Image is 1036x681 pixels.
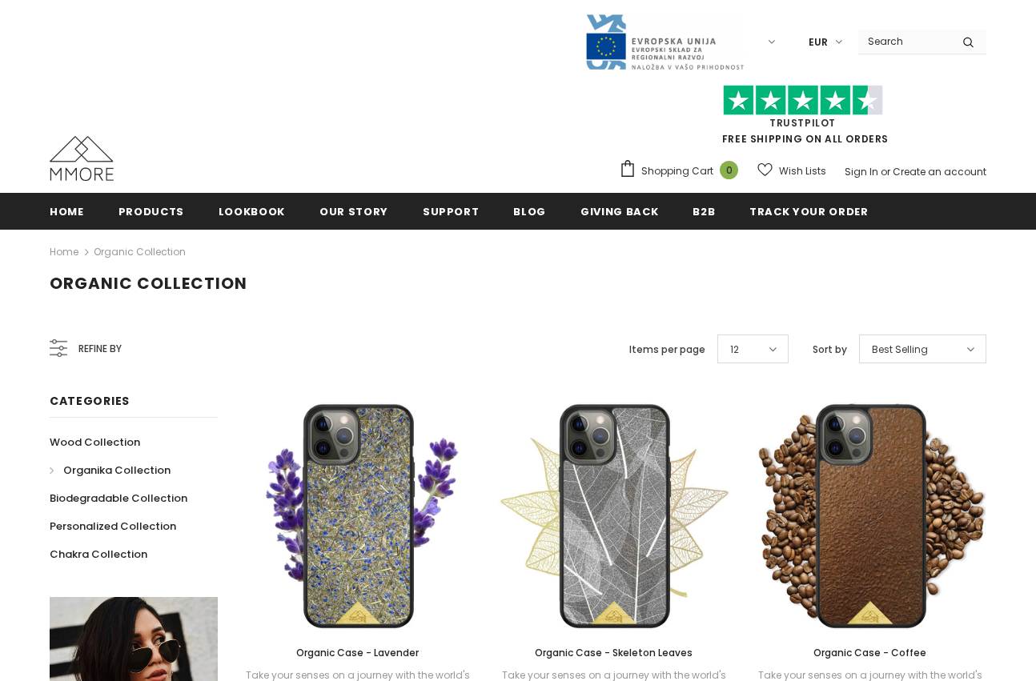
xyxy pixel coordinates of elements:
[535,646,693,659] span: Organic Case - Skeleton Leaves
[813,646,926,659] span: Organic Case - Coffee
[50,272,247,294] span: Organic Collection
[893,165,986,178] a: Create an account
[513,193,546,229] a: Blog
[813,342,847,358] label: Sort by
[423,204,480,219] span: support
[584,13,745,71] img: Javni Razpis
[219,193,285,229] a: Lookbook
[50,242,78,262] a: Home
[513,204,546,219] span: Blog
[749,204,868,219] span: Track your order
[629,342,705,358] label: Items per page
[50,428,140,456] a: Wood Collection
[219,204,285,219] span: Lookbook
[50,456,171,484] a: Organika Collection
[619,159,746,183] a: Shopping Cart 0
[78,340,122,358] span: Refine by
[730,342,739,358] span: 12
[584,34,745,48] a: Javni Razpis
[881,165,890,178] span: or
[720,161,738,179] span: 0
[769,116,836,130] a: Trustpilot
[580,193,658,229] a: Giving back
[749,193,868,229] a: Track your order
[693,204,715,219] span: B2B
[118,204,184,219] span: Products
[50,547,147,562] span: Chakra Collection
[296,646,419,659] span: Organic Case - Lavender
[619,92,986,146] span: FREE SHIPPING ON ALL ORDERS
[50,540,147,568] a: Chakra Collection
[845,165,878,178] a: Sign In
[580,204,658,219] span: Giving back
[723,85,883,116] img: Trust Pilot Stars
[809,34,828,50] span: EUR
[63,463,171,478] span: Organika Collection
[423,193,480,229] a: support
[50,393,130,409] span: Categories
[50,136,114,181] img: MMORE Cases
[693,193,715,229] a: B2B
[50,512,176,540] a: Personalized Collection
[757,157,826,185] a: Wish Lists
[858,30,950,53] input: Search Site
[641,163,713,179] span: Shopping Cart
[94,245,186,258] a: Organic Collection
[779,163,826,179] span: Wish Lists
[242,644,474,662] a: Organic Case - Lavender
[872,342,928,358] span: Best Selling
[754,644,986,662] a: Organic Case - Coffee
[50,484,187,512] a: Biodegradable Collection
[498,644,730,662] a: Organic Case - Skeleton Leaves
[50,519,176,534] span: Personalized Collection
[319,193,388,229] a: Our Story
[50,491,187,506] span: Biodegradable Collection
[50,204,84,219] span: Home
[319,204,388,219] span: Our Story
[118,193,184,229] a: Products
[50,193,84,229] a: Home
[50,435,140,450] span: Wood Collection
